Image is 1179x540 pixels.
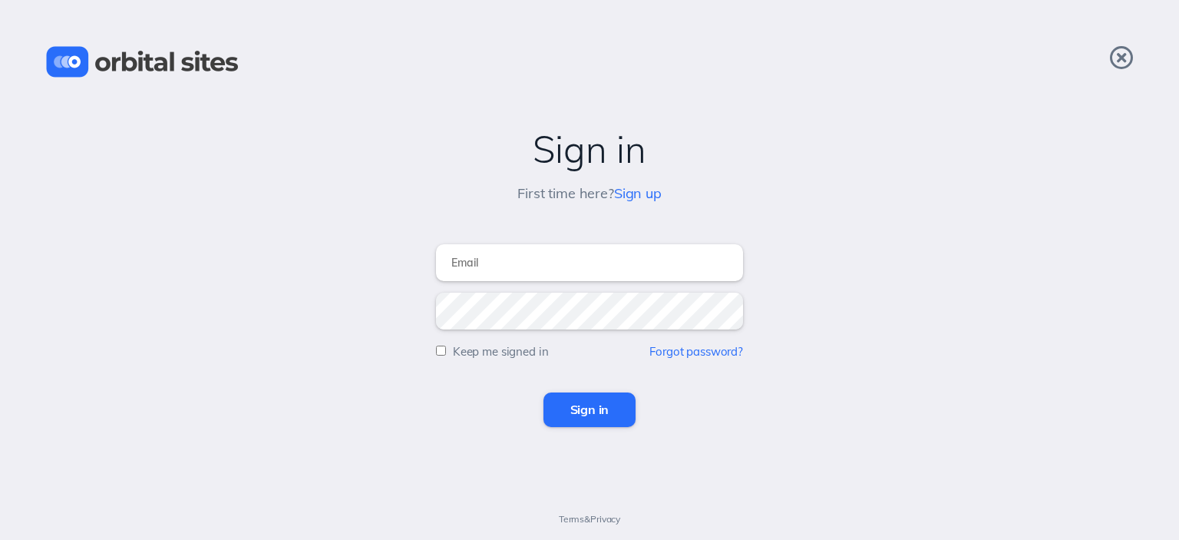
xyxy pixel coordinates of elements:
[517,186,662,202] h5: First time here?
[436,244,743,281] input: Email
[559,513,584,525] a: Terms
[649,344,743,359] a: Forgot password?
[453,344,549,359] label: Keep me signed in
[614,184,662,202] a: Sign up
[15,128,1164,171] h2: Sign in
[543,393,636,426] input: Sign in
[590,513,620,525] a: Privacy
[46,46,239,78] img: Orbital Sites Logo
